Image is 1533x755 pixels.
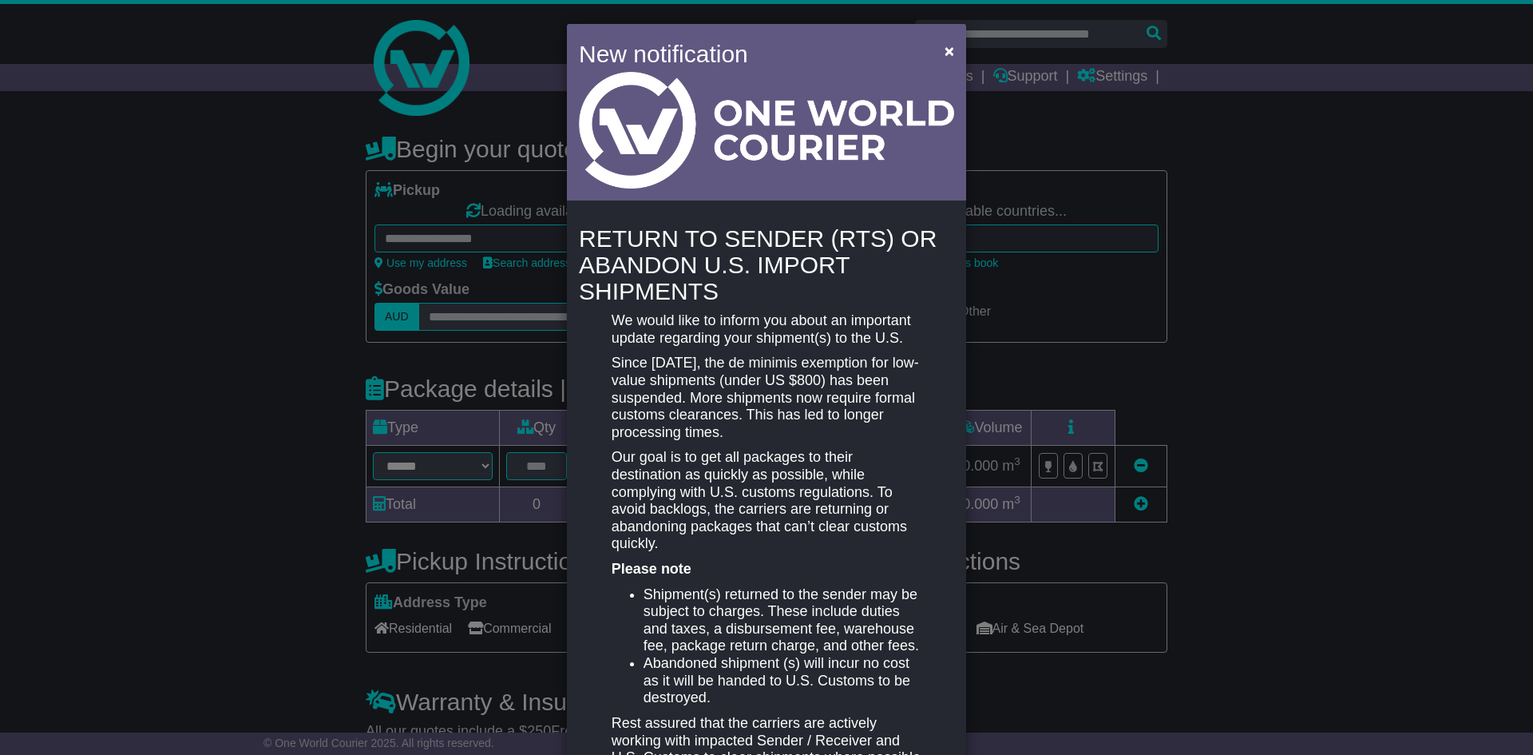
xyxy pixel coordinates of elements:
button: Close [937,34,962,67]
li: Abandoned shipment (s) will incur no cost as it will be handed to U.S. Customs to be destroyed. [644,655,921,707]
h4: New notification [579,36,921,72]
img: Light [579,72,954,189]
p: Our goal is to get all packages to their destination as quickly as possible, while complying with... [612,449,921,553]
span: × [945,42,954,60]
p: Since [DATE], the de minimis exemption for low-value shipments (under US $800) has been suspended... [612,355,921,441]
h4: RETURN TO SENDER (RTS) OR ABANDON U.S. IMPORT SHIPMENTS [579,225,954,304]
p: We would like to inform you about an important update regarding your shipment(s) to the U.S. [612,312,921,347]
strong: Please note [612,561,691,577]
li: Shipment(s) returned to the sender may be subject to charges. These include duties and taxes, a d... [644,586,921,655]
